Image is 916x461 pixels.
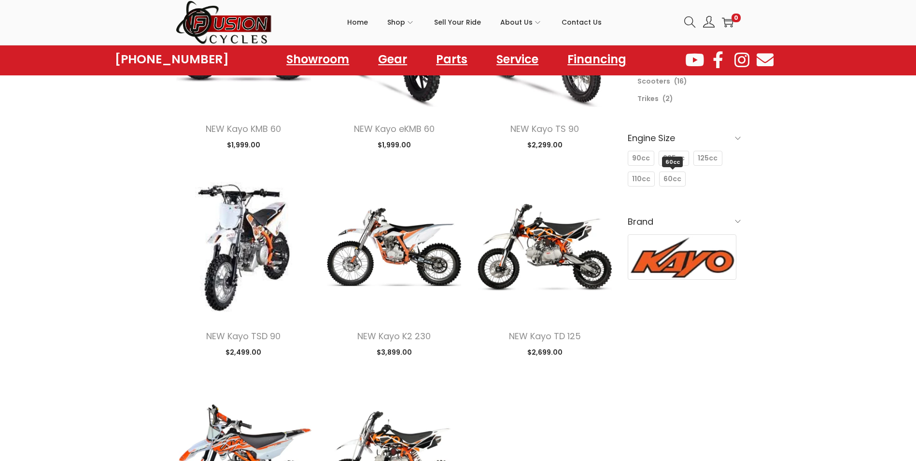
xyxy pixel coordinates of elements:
span: $ [377,347,381,357]
span: $ [225,347,230,357]
a: [PHONE_NUMBER] [115,53,229,66]
span: 125cc [698,153,718,163]
a: Financing [558,48,636,71]
a: NEW Kayo KMB 60 [206,123,281,135]
nav: Menu [277,48,636,71]
span: 3,899.00 [377,347,412,357]
a: Scooters [637,76,670,86]
span: $ [378,140,382,150]
span: 1,999.00 [227,140,260,150]
span: (16) [674,76,687,86]
span: 2,299.00 [527,140,563,150]
span: 90cc [632,153,650,163]
a: 0 [722,16,733,28]
a: NEW Kayo eKMB 60 [354,123,435,135]
h6: Brand [628,210,741,233]
span: (2) [662,94,673,103]
a: Trikes [637,94,659,103]
span: Shop [387,10,405,34]
a: Shop [387,0,415,44]
span: $ [527,140,532,150]
span: 1,999.00 [378,140,411,150]
a: Parts [426,48,477,71]
span: 225cc [663,153,685,163]
a: NEW Kayo K2 230 [357,330,431,342]
span: 60cc [663,174,681,184]
img: Product image [477,179,613,315]
a: About Us [500,0,542,44]
a: NEW Kayo TS 90 [510,123,579,135]
span: Home [347,10,368,34]
a: Service [487,48,548,71]
span: $ [527,347,532,357]
span: 2,699.00 [527,347,563,357]
span: About Us [500,10,533,34]
span: 2,499.00 [225,347,261,357]
a: Showroom [277,48,359,71]
h6: Engine Size [628,127,741,149]
a: Sell Your Ride [434,0,481,44]
a: NEW Kayo TD 125 [509,330,581,342]
a: Gear [368,48,417,71]
span: Sell Your Ride [434,10,481,34]
span: Contact Us [562,10,602,34]
span: $ [227,140,231,150]
span: 60cc [662,157,683,167]
a: Home [347,0,368,44]
nav: Primary navigation [272,0,677,44]
img: Kayo [628,235,736,279]
span: 110cc [632,174,650,184]
a: NEW Kayo TSD 90 [206,330,281,342]
a: Contact Us [562,0,602,44]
